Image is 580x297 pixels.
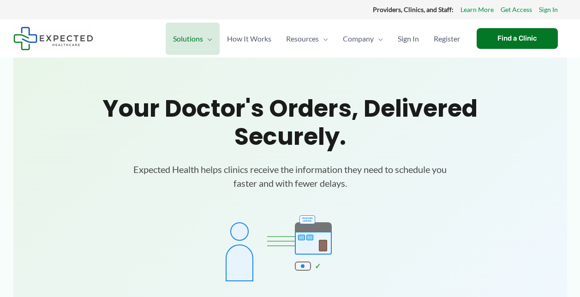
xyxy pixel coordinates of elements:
[343,23,374,55] span: Company
[173,23,203,55] span: Solutions
[539,4,558,16] a: Sign In
[60,95,521,151] h1: Your doctor's orders, delivered securely.
[315,259,321,273] div: ✓
[335,23,390,55] a: CompanyMenu Toggle
[398,23,419,55] span: Sign In
[460,4,494,16] a: Learn More
[166,23,467,55] nav: Primary Site Navigation
[373,6,454,13] strong: Providers, Clinics, and Staff:
[166,23,220,55] a: SolutionsMenu Toggle
[374,23,383,55] span: Menu Toggle
[302,220,313,222] div: CENTER
[390,23,426,55] a: Sign In
[319,23,328,55] span: Menu Toggle
[227,23,271,55] span: How It Works
[286,23,319,55] span: Resources
[129,162,452,190] p: Expected Health helps clinics receive the information they need to schedule you faster and with f...
[434,23,460,55] span: Register
[426,23,467,55] a: Register
[13,27,93,50] img: Expected Healthcare Logo - side, dark font, small
[279,23,335,55] a: ResourcesMenu Toggle
[477,28,558,49] a: Find a Clinic
[220,23,279,55] a: How It Works
[501,4,532,16] a: Get Access
[302,217,313,220] div: IMAGING
[203,23,212,55] span: Menu Toggle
